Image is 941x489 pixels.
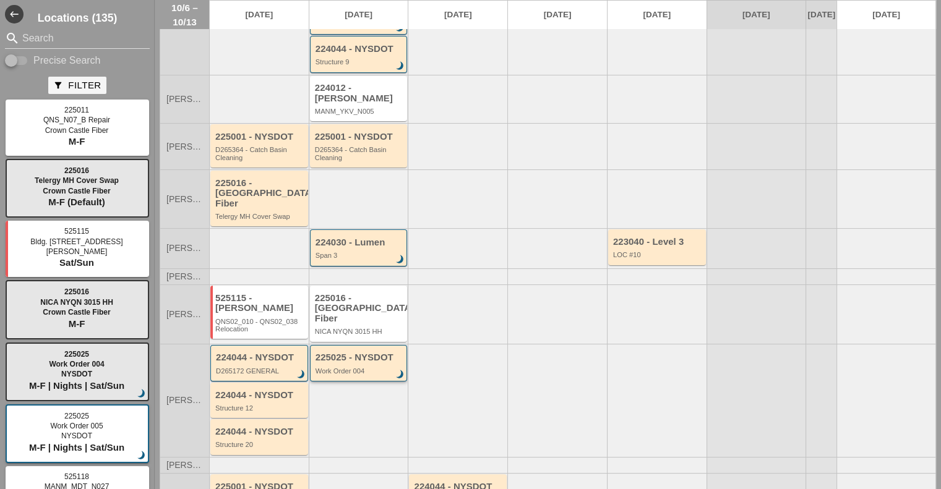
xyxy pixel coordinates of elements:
[315,146,405,161] div: D265364 - Catch Basin Cleaning
[315,132,405,142] div: 225001 - NYSDOT
[837,1,935,29] a: [DATE]
[309,1,408,29] a: [DATE]
[64,412,89,420] span: 225025
[316,58,404,66] div: Structure 9
[166,142,203,151] span: [PERSON_NAME]
[64,287,89,296] span: 225016
[215,213,305,220] div: Telergy MH Cover Swap
[316,44,404,54] div: 224044 - NYSDOT
[613,237,703,247] div: 223040 - Level 3
[22,28,132,48] input: Search
[5,5,24,23] button: Shrink Sidebar
[166,95,203,104] span: [PERSON_NAME]
[43,308,110,317] span: Crown Castle Fiber
[29,380,124,391] span: M-F | Nights | Sat/Sun
[53,80,63,90] i: filter_alt
[48,197,105,207] span: M-F (Default)
[64,472,89,481] span: 525118
[608,1,707,29] a: [DATE]
[40,298,113,307] span: NICA NYQN 3015 HH
[294,368,308,381] i: brightness_3
[53,79,101,93] div: Filter
[215,178,305,209] div: 225016 - [GEOGRAPHIC_DATA] Fiber
[215,441,305,448] div: Structure 20
[316,352,404,363] div: 225025 - NYSDOT
[166,310,203,319] span: [PERSON_NAME]
[49,360,104,368] span: Work Order 004
[166,396,203,405] span: [PERSON_NAME]
[69,318,85,329] span: M-F
[59,257,94,268] span: Sat/Sun
[69,136,85,147] span: M-F
[5,53,150,68] div: Enable Precise search to match search terms exactly.
[64,227,89,236] span: 525115
[508,1,607,29] a: [DATE]
[394,253,408,266] i: brightness_3
[316,252,404,259] div: Span 3
[135,387,148,401] i: brightness_3
[215,132,305,142] div: 225001 - NYSDOT
[315,108,405,115] div: MANM_YKV_N005
[210,1,309,29] a: [DATE]
[216,367,304,375] div: D265172 GENERAL
[166,244,203,253] span: [PERSON_NAME]
[135,449,148,462] i: brightness_3
[408,1,507,29] a: [DATE]
[316,237,404,248] div: 224030 - Lumen
[35,176,119,185] span: Telergy MH Cover Swap
[166,195,203,204] span: [PERSON_NAME]
[33,54,101,67] label: Precise Search
[43,187,110,195] span: Crown Castle Fiber
[315,328,405,335] div: NICA NYQN 3015 HH
[30,237,122,246] span: Bldg. [STREET_ADDRESS]
[315,83,405,103] div: 224012 - [PERSON_NAME]
[215,146,305,161] div: D265364 - Catch Basin Cleaning
[215,427,305,437] div: 224044 - NYSDOT
[316,367,404,375] div: Work Order 004
[215,390,305,401] div: 224044 - NYSDOT
[166,461,203,470] span: [PERSON_NAME]
[64,166,89,175] span: 225016
[166,1,203,29] span: 10/6 – 10/13
[5,5,24,23] i: west
[215,318,305,333] div: QNS02_010 - QNS02_038 Relocation
[216,352,304,363] div: 224044 - NYSDOT
[64,350,89,359] span: 225025
[215,404,305,412] div: Structure 12
[64,106,89,114] span: 225011
[43,116,110,124] span: QNS_N07_B Repair
[394,59,408,73] i: brightness_3
[45,126,109,135] span: Crown Castle Fiber
[50,422,103,430] span: Work Order 005
[315,293,405,324] div: 225016 - [GEOGRAPHIC_DATA] Fiber
[46,247,108,256] span: [PERSON_NAME]
[29,442,124,453] span: M-F | Nights | Sat/Sun
[48,77,106,94] button: Filter
[61,370,92,378] span: NYSDOT
[806,1,836,29] a: [DATE]
[166,272,203,281] span: [PERSON_NAME]
[613,251,703,258] div: LOC #10
[394,368,408,381] i: brightness_3
[215,293,305,313] div: 525115 - [PERSON_NAME]
[61,432,92,440] span: NYSDOT
[707,1,806,29] a: [DATE]
[5,31,20,46] i: search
